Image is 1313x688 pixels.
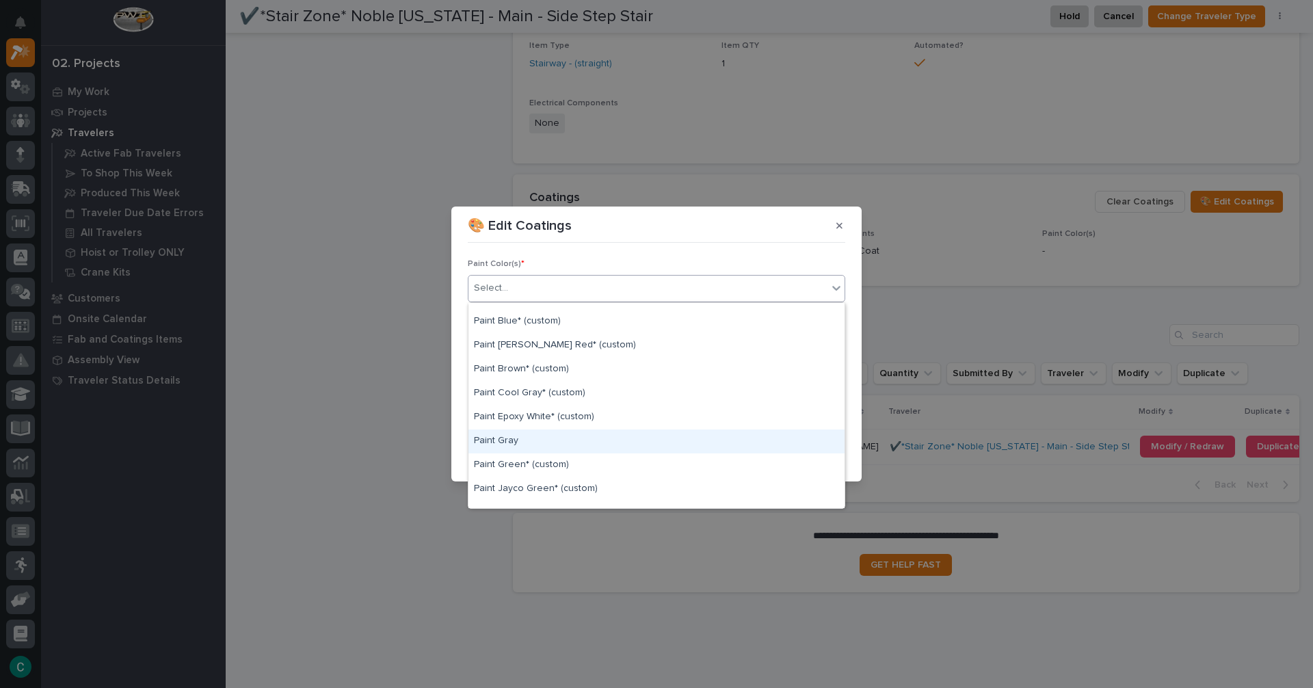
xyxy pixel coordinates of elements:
div: Paint Epoxy White* (custom) [468,406,845,429]
div: Select... [474,281,508,295]
div: Paint Cool Gray* (custom) [468,382,845,406]
div: Paint Brown* (custom) [468,358,845,382]
span: Paint Color(s) [468,260,525,268]
div: Paint Blue* (custom) [468,310,845,334]
div: Paint Brinkley Red* (custom) [468,334,845,358]
div: Paint Gray [468,429,845,453]
div: Paint Green* (custom) [468,453,845,477]
div: Paint Jayco Green* (custom) [468,477,845,501]
p: 🎨 Edit Coatings [468,217,572,234]
div: Paint Orange [468,501,845,525]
